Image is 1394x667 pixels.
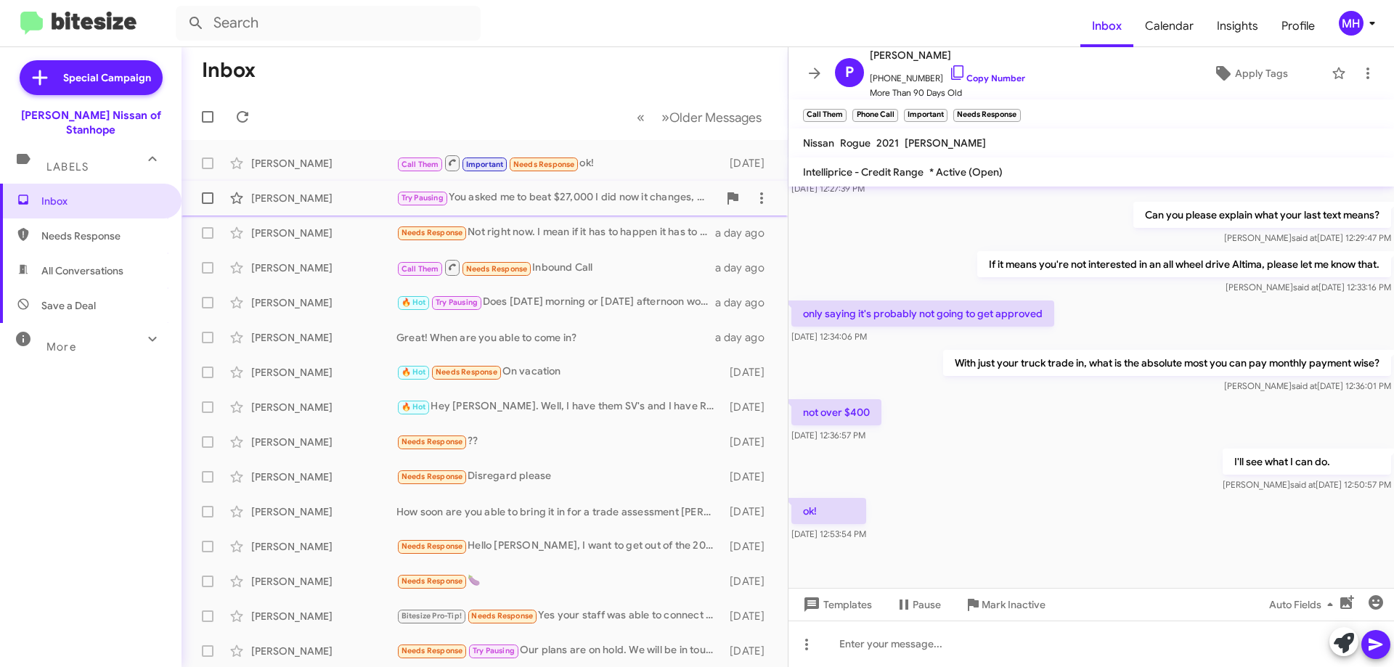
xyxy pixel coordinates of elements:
h1: Inbox [202,59,256,82]
div: MH [1339,11,1364,36]
div: [PERSON_NAME] [251,295,396,310]
span: said at [1290,479,1316,490]
button: Mark Inactive [953,592,1057,618]
div: On vacation [396,364,722,380]
div: ?? [396,433,722,450]
a: Inbox [1080,5,1133,47]
span: Needs Response [402,541,463,551]
div: [DATE] [722,504,776,519]
span: Needs Response [436,367,497,377]
span: [DATE] 12:36:57 PM [791,430,865,441]
span: Special Campaign [63,70,151,85]
span: Call Them [402,160,439,169]
span: Bitesize Pro-Tip! [402,611,462,621]
p: Can you please explain what your last text means? [1133,202,1391,228]
div: [DATE] [722,574,776,589]
p: With just your truck trade in, what is the absolute most you can pay monthly payment wise? [943,350,1391,376]
span: [PERSON_NAME] [DATE] 12:36:01 PM [1224,380,1391,391]
span: * Active (Open) [929,165,1003,179]
button: Previous [628,102,653,132]
span: Templates [800,592,872,618]
span: Try Pausing [473,646,515,655]
div: a day ago [715,261,776,275]
span: [PERSON_NAME] [DATE] 12:29:47 PM [1224,232,1391,243]
span: 🔥 Hot [402,367,426,377]
p: If it means you're not interested in an all wheel drive Altima, please let me know that. [977,251,1391,277]
span: All Conversations [41,263,123,278]
span: 🔥 Hot [402,298,426,307]
span: Nissan [803,136,834,150]
p: not over $400 [791,399,881,425]
button: Next [653,102,770,132]
div: [PERSON_NAME] [251,539,396,554]
p: I'll see what I can do. [1223,449,1391,475]
span: Needs Response [513,160,575,169]
div: Not right now. I mean if it has to happen it has to happen. [396,224,715,241]
button: Templates [788,592,884,618]
span: Profile [1270,5,1326,47]
span: Inbox [41,194,165,208]
div: ok! [396,154,722,172]
span: Mark Inactive [982,592,1045,618]
span: [DATE] 12:53:54 PM [791,528,866,539]
span: [PERSON_NAME] [DATE] 12:50:57 PM [1223,479,1391,490]
button: Auto Fields [1258,592,1350,618]
div: [DATE] [722,470,776,484]
button: Apply Tags [1175,60,1324,86]
div: [DATE] [722,644,776,658]
div: Does [DATE] morning or [DATE] afternoon work for you? [396,294,715,311]
span: Needs Response [41,229,165,243]
div: Hello [PERSON_NAME], I want to get out of the 2023 Rogue I purchased brand new off the lot. Howev... [396,538,722,555]
button: Pause [884,592,953,618]
nav: Page navigation example [629,102,770,132]
span: Try Pausing [402,193,444,202]
span: Pause [913,592,941,618]
span: Older Messages [669,110,762,126]
a: Calendar [1133,5,1205,47]
div: Disregard please [396,468,722,485]
div: [DATE] [722,435,776,449]
div: Our plans are on hold. We will be in touch when we are ready. [396,642,722,659]
div: [PERSON_NAME] [251,156,396,171]
div: Inbound Call [396,258,715,277]
span: Needs Response [402,228,463,237]
div: 🍆 [396,573,722,589]
div: Yes your staff was able to connect with us about the pathfinder. However, a deal was not made to ... [396,607,722,624]
div: [PERSON_NAME] [251,609,396,623]
span: More Than 90 Days Old [870,86,1025,100]
span: Needs Response [471,611,533,621]
div: a day ago [715,330,776,345]
div: [DATE] [722,365,776,380]
span: Save a Deal [41,298,96,313]
span: [DATE] 12:27:39 PM [791,183,865,194]
input: Search [176,6,481,41]
div: Great! When are you able to come in? [396,330,715,345]
div: a day ago [715,295,776,310]
span: Auto Fields [1269,592,1339,618]
div: [PERSON_NAME] [251,574,396,589]
a: Copy Number [949,73,1025,83]
div: [PERSON_NAME] [251,504,396,519]
small: Important [904,109,947,122]
span: Try Pausing [436,298,478,307]
div: [PERSON_NAME] [251,261,396,275]
div: How soon are you able to bring it in for a trade assessment [PERSON_NAME]? [396,504,722,519]
p: only saying it's probably not going to get approved [791,300,1054,327]
span: said at [1293,282,1318,292]
a: Insights [1205,5,1270,47]
span: Needs Response [466,264,528,274]
span: Intelliprice - Credit Range [803,165,924,179]
span: 2021 [876,136,899,150]
span: More [46,340,76,353]
div: [DATE] [722,156,776,171]
span: Important [466,160,504,169]
div: [DATE] [722,539,776,554]
span: 🔥 Hot [402,402,426,412]
span: [DATE] 12:34:06 PM [791,331,867,342]
div: [DATE] [722,400,776,414]
span: Labels [46,160,89,173]
small: Call Them [803,109,847,122]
